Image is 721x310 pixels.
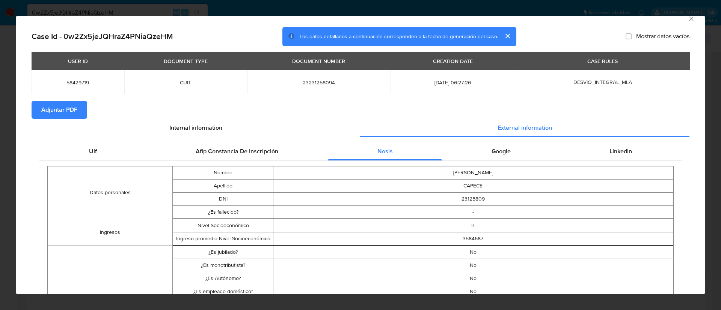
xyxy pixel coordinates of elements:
div: USER ID [63,55,92,67]
div: DOCUMENT TYPE [159,55,212,67]
h2: Case Id - 0w2Zx5jeJQHraZ4PNiaQzeHM [32,31,173,41]
span: Uif [89,147,97,156]
td: No [273,246,673,259]
div: Detailed info [32,119,689,137]
div: closure-recommendation-modal [16,16,705,294]
span: 23231258094 [256,79,382,86]
div: CASE RULES [583,55,622,67]
span: Los datos detallados a continuación corresponden a la fecha de generación del caso. [300,33,498,40]
span: [DATE] 06:27:26 [400,79,506,86]
td: Datos personales [48,166,173,219]
span: 58429719 [41,79,115,86]
td: ¿Es jubilado? [173,246,273,259]
td: Nivel Socioeconómico [173,219,273,232]
td: No [273,272,673,285]
td: ¿Es Autónomo? [173,272,273,285]
span: External information [498,123,552,132]
div: Detailed external info [39,142,682,160]
td: ¿Es empleado doméstico? [173,285,273,298]
td: No [273,285,673,298]
input: Mostrar datos vacíos [626,33,632,39]
td: [PERSON_NAME] [273,166,673,179]
span: Internal information [169,123,222,132]
td: DNI [173,192,273,205]
td: ¿Es fallecido? [173,205,273,219]
button: Cerrar ventana [688,15,694,22]
td: 23125809 [273,192,673,205]
span: Afip Constancia De Inscripción [196,147,278,156]
td: No [273,259,673,272]
td: - [273,205,673,219]
button: cerrar [498,27,516,45]
span: CUIT [133,79,238,86]
div: CREATION DATE [428,55,477,67]
span: Nosis [377,147,393,156]
span: Mostrar datos vacíos [636,33,689,40]
td: CAPECE [273,179,673,192]
td: Apellido [173,179,273,192]
td: B [273,219,673,232]
td: Ingresos [48,219,173,246]
span: Linkedin [609,147,632,156]
td: ¿Es monotributista? [173,259,273,272]
span: DESVIO_INTEGRAL_MLA [573,78,632,86]
td: Ingreso promedio Nivel Socioeconómico [173,232,273,245]
td: Nombre [173,166,273,179]
span: Google [492,147,511,156]
td: 3584687 [273,232,673,245]
span: Adjuntar PDF [41,102,77,118]
div: DOCUMENT NUMBER [288,55,350,67]
button: Adjuntar PDF [32,101,87,119]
